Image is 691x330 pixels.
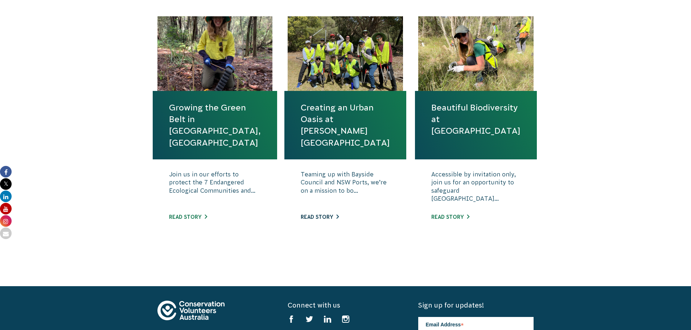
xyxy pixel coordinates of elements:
[157,301,225,320] img: logo-footer.svg
[431,170,521,206] p: Accessible by invitation only, join us for an opportunity to safeguard [GEOGRAPHIC_DATA]...
[169,170,261,206] p: Join us in our efforts to protect the 7 Endangered Ecological Communities and...
[431,102,521,137] a: Beautiful Biodiversity at [GEOGRAPHIC_DATA]
[301,170,390,206] p: Teaming up with Bayside Council and NSW Ports, we’re on a mission to bo...
[301,102,390,149] a: Creating an Urban Oasis at [PERSON_NAME][GEOGRAPHIC_DATA]
[418,301,534,310] h5: Sign up for updates!
[169,102,261,149] a: Growing the Green Belt in [GEOGRAPHIC_DATA], [GEOGRAPHIC_DATA]
[431,214,469,220] a: Read story
[169,214,207,220] a: Read story
[288,301,403,310] h5: Connect with us
[301,214,339,220] a: Read story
